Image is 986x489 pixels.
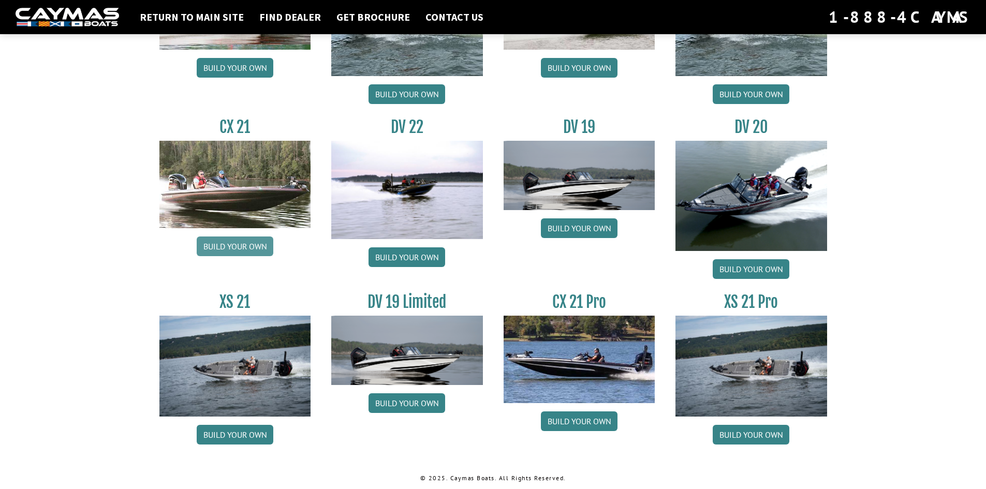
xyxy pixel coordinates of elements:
[331,141,483,239] img: DV22_original_motor_cropped_for_caymas_connect.jpg
[331,117,483,137] h3: DV 22
[504,141,655,210] img: dv-19-ban_from_website_for_caymas_connect.png
[197,425,273,444] a: Build your own
[197,236,273,256] a: Build your own
[135,10,249,24] a: Return to main site
[369,247,445,267] a: Build your own
[159,141,311,228] img: CX21_thumb.jpg
[504,117,655,137] h3: DV 19
[420,10,489,24] a: Contact Us
[254,10,326,24] a: Find Dealer
[369,393,445,413] a: Build your own
[331,292,483,312] h3: DV 19 Limited
[713,425,789,444] a: Build your own
[159,117,311,137] h3: CX 21
[331,10,415,24] a: Get Brochure
[541,411,617,431] a: Build your own
[159,292,311,312] h3: XS 21
[541,218,617,238] a: Build your own
[675,292,827,312] h3: XS 21 Pro
[675,316,827,417] img: XS_21_thumbnail.jpg
[197,58,273,78] a: Build your own
[504,292,655,312] h3: CX 21 Pro
[331,316,483,385] img: dv-19-ban_from_website_for_caymas_connect.png
[159,316,311,417] img: XS_21_thumbnail.jpg
[713,84,789,104] a: Build your own
[369,84,445,104] a: Build your own
[159,473,827,483] p: © 2025. Caymas Boats. All Rights Reserved.
[675,117,827,137] h3: DV 20
[713,259,789,279] a: Build your own
[675,141,827,251] img: DV_20_from_website_for_caymas_connect.png
[829,6,970,28] div: 1-888-4CAYMAS
[541,58,617,78] a: Build your own
[16,8,119,27] img: white-logo-c9c8dbefe5ff5ceceb0f0178aa75bf4bb51f6bca0971e226c86eb53dfe498488.png
[504,316,655,403] img: CX-21Pro_thumbnail.jpg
